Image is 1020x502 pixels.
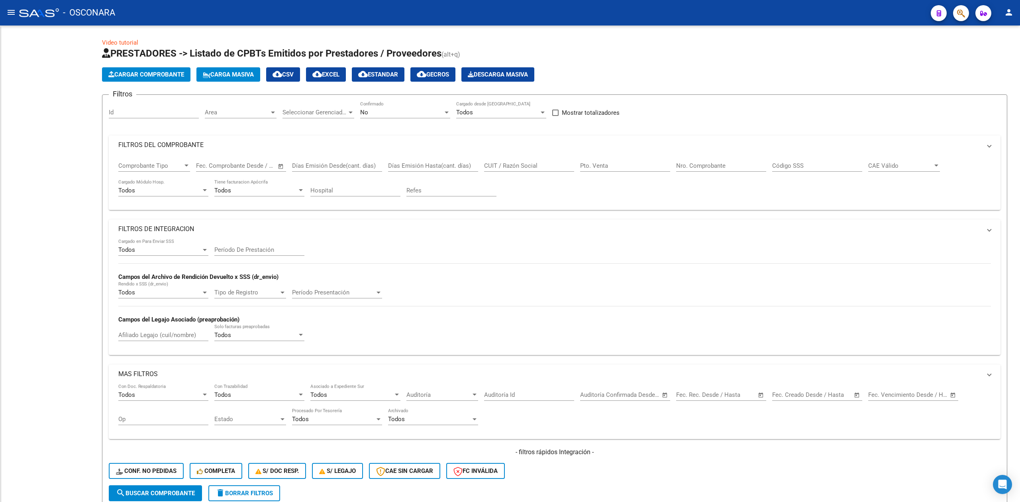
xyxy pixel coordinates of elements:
mat-icon: menu [6,8,16,17]
mat-icon: delete [216,488,225,498]
span: Conf. no pedidas [116,467,177,475]
span: FC Inválida [453,467,498,475]
button: Gecros [410,67,455,82]
span: Todos [118,187,135,194]
span: Estado [214,416,279,423]
span: Todos [118,391,135,398]
mat-icon: person [1004,8,1014,17]
span: Auditoría [406,391,471,398]
span: Tipo de Registro [214,289,279,296]
span: Carga Masiva [203,71,254,78]
app-download-masive: Descarga masiva de comprobantes (adjuntos) [461,67,534,82]
span: Todos [118,289,135,296]
span: S/ Doc Resp. [255,467,299,475]
span: Buscar Comprobante [116,490,195,497]
input: Fecha inicio [196,162,228,169]
button: Completa [190,463,242,479]
button: EXCEL [306,67,346,82]
input: Fecha inicio [580,391,612,398]
span: Descarga Masiva [468,71,528,78]
span: Estandar [358,71,398,78]
button: CSV [266,67,300,82]
span: Todos [292,416,309,423]
input: Fecha inicio [676,391,708,398]
span: CSV [273,71,294,78]
span: - OSCONARA [63,4,115,22]
button: Buscar Comprobante [109,485,202,501]
mat-icon: search [116,488,126,498]
span: Todos [214,187,231,194]
input: Fecha fin [716,391,754,398]
input: Fecha fin [812,391,850,398]
span: EXCEL [312,71,339,78]
span: CAE SIN CARGAR [376,467,433,475]
button: CAE SIN CARGAR [369,463,440,479]
button: Cargar Comprobante [102,67,190,82]
mat-expansion-panel-header: FILTROS DEL COMPROBANTE [109,135,1000,155]
button: Estandar [352,67,404,82]
input: Fecha inicio [772,391,804,398]
button: Descarga Masiva [461,67,534,82]
input: Fecha fin [235,162,274,169]
span: Todos [214,331,231,339]
button: Conf. no pedidas [109,463,184,479]
h4: - filtros rápidos Integración - [109,448,1000,457]
input: Fecha fin [908,391,946,398]
mat-icon: cloud_download [273,69,282,79]
button: Carga Masiva [196,67,260,82]
button: Open calendar [949,390,958,400]
span: Todos [214,391,231,398]
span: Mostrar totalizadores [562,108,620,118]
button: Open calendar [277,162,286,171]
button: Open calendar [757,390,766,400]
span: S/ legajo [319,467,356,475]
div: FILTROS DE INTEGRACION [109,239,1000,355]
span: Cargar Comprobante [108,71,184,78]
span: Período Presentación [292,289,375,296]
span: Todos [310,391,327,398]
span: PRESTADORES -> Listado de CPBTs Emitidos por Prestadores / Proveedores [102,48,441,59]
span: (alt+q) [441,51,460,58]
mat-expansion-panel-header: FILTROS DE INTEGRACION [109,220,1000,239]
button: Borrar Filtros [208,485,280,501]
span: No [360,109,368,116]
mat-panel-title: MAS FILTROS [118,370,981,378]
input: Fecha fin [620,391,658,398]
strong: Campos del Legajo Asociado (preaprobación) [118,316,239,323]
span: Todos [388,416,405,423]
span: Gecros [417,71,449,78]
mat-icon: cloud_download [358,69,368,79]
div: FILTROS DEL COMPROBANTE [109,155,1000,210]
div: Open Intercom Messenger [993,475,1012,494]
h3: Filtros [109,88,136,100]
span: Comprobante Tipo [118,162,183,169]
span: Borrar Filtros [216,490,273,497]
button: Open calendar [853,390,862,400]
span: CAE Válido [868,162,933,169]
strong: Campos del Archivo de Rendición Devuelto x SSS (dr_envio) [118,273,279,280]
div: MAS FILTROS [109,384,1000,439]
button: FC Inválida [446,463,505,479]
a: Video tutorial [102,39,138,46]
span: Todos [118,246,135,253]
span: Todos [456,109,473,116]
mat-panel-title: FILTROS DE INTEGRACION [118,225,981,233]
button: Open calendar [661,390,670,400]
input: Fecha inicio [868,391,900,398]
mat-icon: cloud_download [312,69,322,79]
mat-panel-title: FILTROS DEL COMPROBANTE [118,141,981,149]
span: Seleccionar Gerenciador [282,109,347,116]
mat-icon: cloud_download [417,69,426,79]
span: Completa [197,467,235,475]
button: S/ legajo [312,463,363,479]
mat-expansion-panel-header: MAS FILTROS [109,365,1000,384]
button: S/ Doc Resp. [248,463,306,479]
span: Area [205,109,269,116]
